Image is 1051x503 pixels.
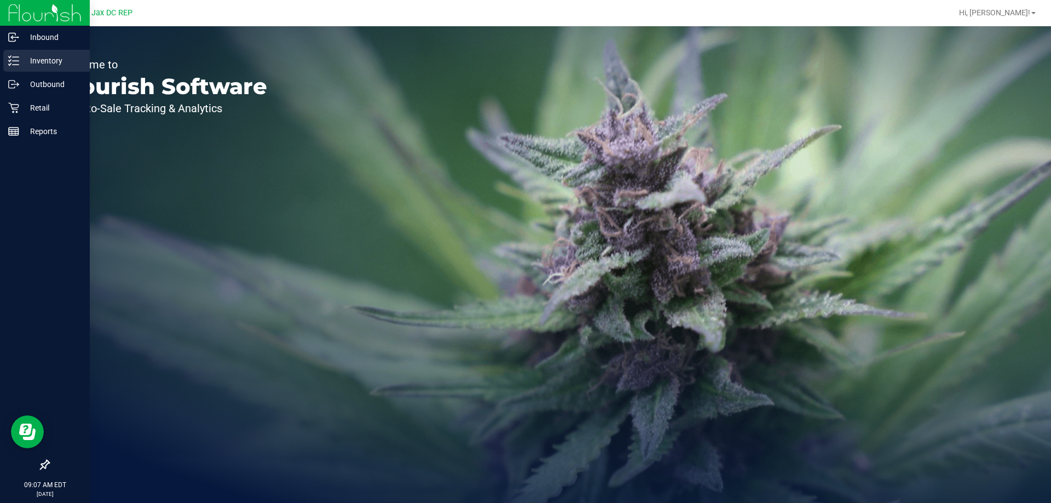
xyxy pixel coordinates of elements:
[8,79,19,90] inline-svg: Outbound
[59,103,267,114] p: Seed-to-Sale Tracking & Analytics
[19,54,85,67] p: Inventory
[19,125,85,138] p: Reports
[8,32,19,43] inline-svg: Inbound
[8,55,19,66] inline-svg: Inventory
[8,126,19,137] inline-svg: Reports
[19,101,85,114] p: Retail
[91,8,132,18] span: Jax DC REP
[8,102,19,113] inline-svg: Retail
[959,8,1030,17] span: Hi, [PERSON_NAME]!
[11,415,44,448] iframe: Resource center
[5,480,85,490] p: 09:07 AM EDT
[5,490,85,498] p: [DATE]
[59,59,267,70] p: Welcome to
[19,31,85,44] p: Inbound
[59,76,267,97] p: Flourish Software
[19,78,85,91] p: Outbound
